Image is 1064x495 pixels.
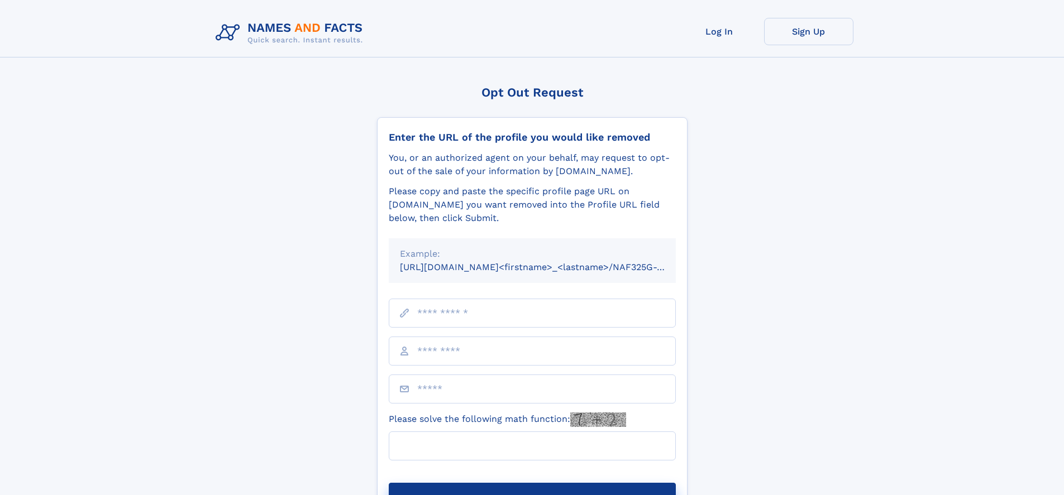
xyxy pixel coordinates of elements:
[400,262,697,272] small: [URL][DOMAIN_NAME]<firstname>_<lastname>/NAF325G-xxxxxxxx
[675,18,764,45] a: Log In
[211,18,372,48] img: Logo Names and Facts
[764,18,853,45] a: Sign Up
[389,131,676,143] div: Enter the URL of the profile you would like removed
[400,247,665,261] div: Example:
[389,185,676,225] div: Please copy and paste the specific profile page URL on [DOMAIN_NAME] you want removed into the Pr...
[389,412,626,427] label: Please solve the following math function:
[377,85,688,99] div: Opt Out Request
[389,151,676,178] div: You, or an authorized agent on your behalf, may request to opt-out of the sale of your informatio...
